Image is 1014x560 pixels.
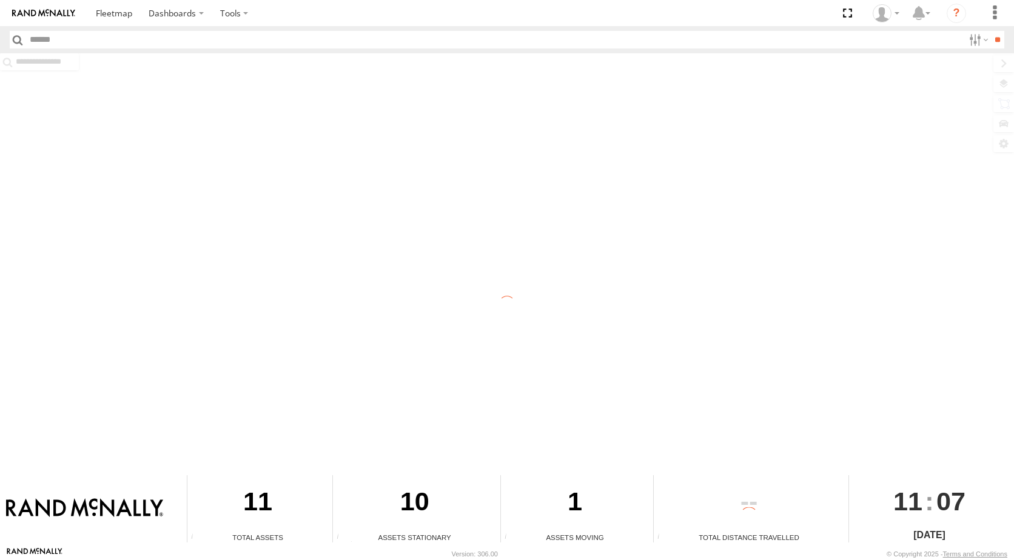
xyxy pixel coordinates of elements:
[849,528,1010,542] div: [DATE]
[654,532,844,542] div: Total Distance Travelled
[187,533,206,542] div: Total number of Enabled Assets
[936,475,965,527] span: 07
[654,533,672,542] div: Total distance travelled by all assets within specified date range and applied filters
[887,550,1007,558] div: © Copyright 2025 -
[187,475,328,532] div: 11
[964,31,990,48] label: Search Filter Options
[7,548,62,560] a: Visit our Website
[501,532,649,542] div: Assets Moving
[943,550,1007,558] a: Terms and Conditions
[868,4,904,22] div: Valeo Dash
[12,9,75,18] img: rand-logo.svg
[6,498,163,519] img: Rand McNally
[333,533,351,542] div: Total number of assets current stationary.
[333,532,496,542] div: Assets Stationary
[893,475,922,527] span: 11
[452,550,498,558] div: Version: 306.00
[333,475,496,532] div: 10
[501,533,519,542] div: Total number of assets current in transit.
[947,4,966,23] i: ?
[187,532,328,542] div: Total Assets
[849,475,1010,527] div: :
[501,475,649,532] div: 1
